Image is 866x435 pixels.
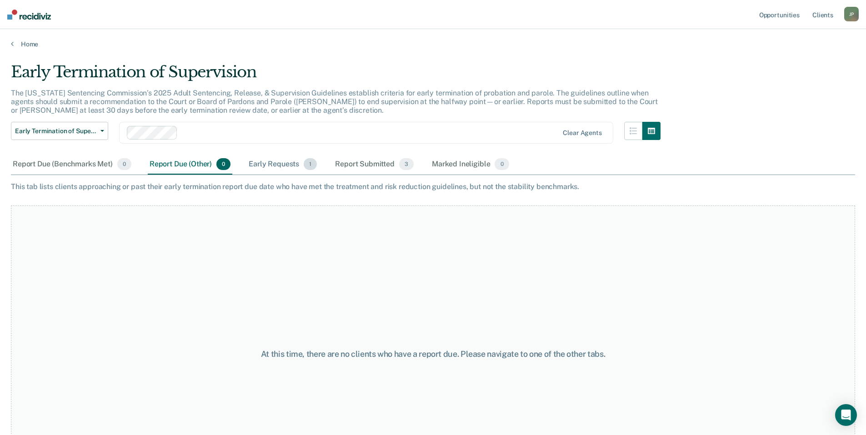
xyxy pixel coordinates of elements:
div: J P [844,7,859,21]
img: Recidiviz [7,10,51,20]
div: Report Due (Benchmarks Met)0 [11,155,133,175]
a: Home [11,40,855,48]
span: 1 [304,158,317,170]
span: 0 [117,158,131,170]
button: JP [844,7,859,21]
button: Early Termination of Supervision [11,122,108,140]
span: 3 [399,158,414,170]
div: Early Requests1 [247,155,319,175]
div: Clear agents [563,129,601,137]
span: 0 [216,158,230,170]
div: Early Termination of Supervision [11,63,661,89]
div: This tab lists clients approaching or past their early termination report due date who have met t... [11,182,855,191]
div: Report Submitted3 [333,155,415,175]
div: Marked Ineligible0 [430,155,511,175]
span: Early Termination of Supervision [15,127,97,135]
div: Open Intercom Messenger [835,404,857,426]
div: At this time, there are no clients who have a report due. Please navigate to one of the other tabs. [222,349,644,359]
p: The [US_STATE] Sentencing Commission’s 2025 Adult Sentencing, Release, & Supervision Guidelines e... [11,89,658,115]
span: 0 [495,158,509,170]
div: Report Due (Other)0 [148,155,232,175]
